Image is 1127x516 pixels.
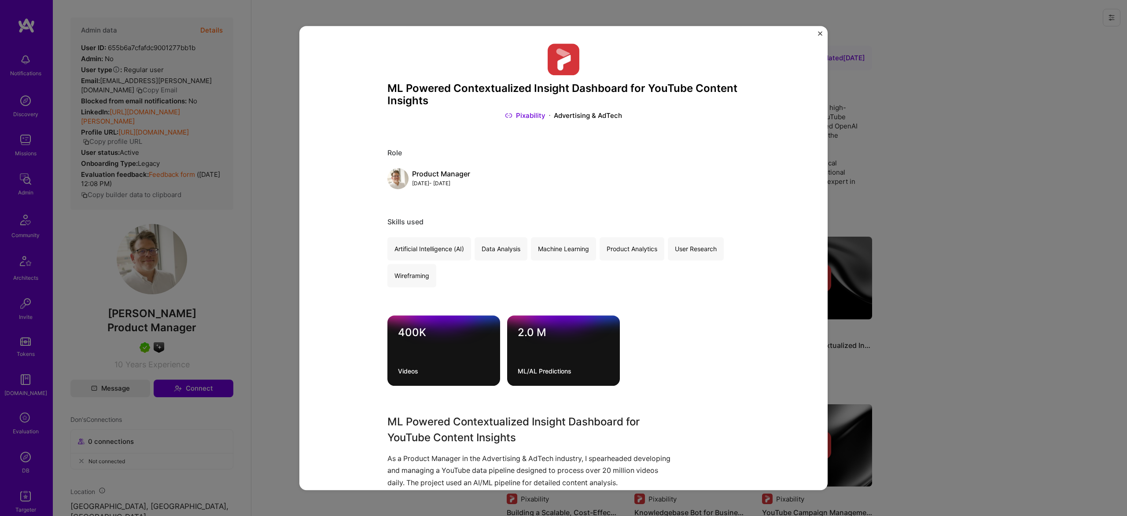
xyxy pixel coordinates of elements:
[387,217,740,227] div: Skills used
[549,111,550,120] img: Dot
[505,111,512,120] img: Link
[505,111,545,120] a: Pixability
[398,326,490,339] div: 400K
[387,82,740,108] h3: ML Powered Contextualized Insight Dashboard for YouTube Content Insights
[518,326,609,339] div: 2.0 M
[475,237,527,260] div: Data Analysis
[818,31,822,40] button: Close
[387,264,436,287] div: Wireframing
[554,111,622,120] div: Advertising & AdTech
[548,44,579,75] img: Company logo
[412,179,470,188] div: [DATE] - [DATE]
[387,414,674,446] h3: ML Powered Contextualized Insight Dashboard for YouTube Content Insights
[387,237,471,260] div: Artificial Intelligence (AI)
[531,237,596,260] div: Machine Learning
[398,367,490,375] div: Videos
[387,453,674,489] p: As a Product Manager in the Advertising & AdTech industry, I spearheaded developing and managing ...
[387,148,740,157] div: Role
[412,169,470,179] div: Product Manager
[668,237,724,260] div: User Research
[600,237,664,260] div: Product Analytics
[518,367,609,375] div: ML/AL Predictions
